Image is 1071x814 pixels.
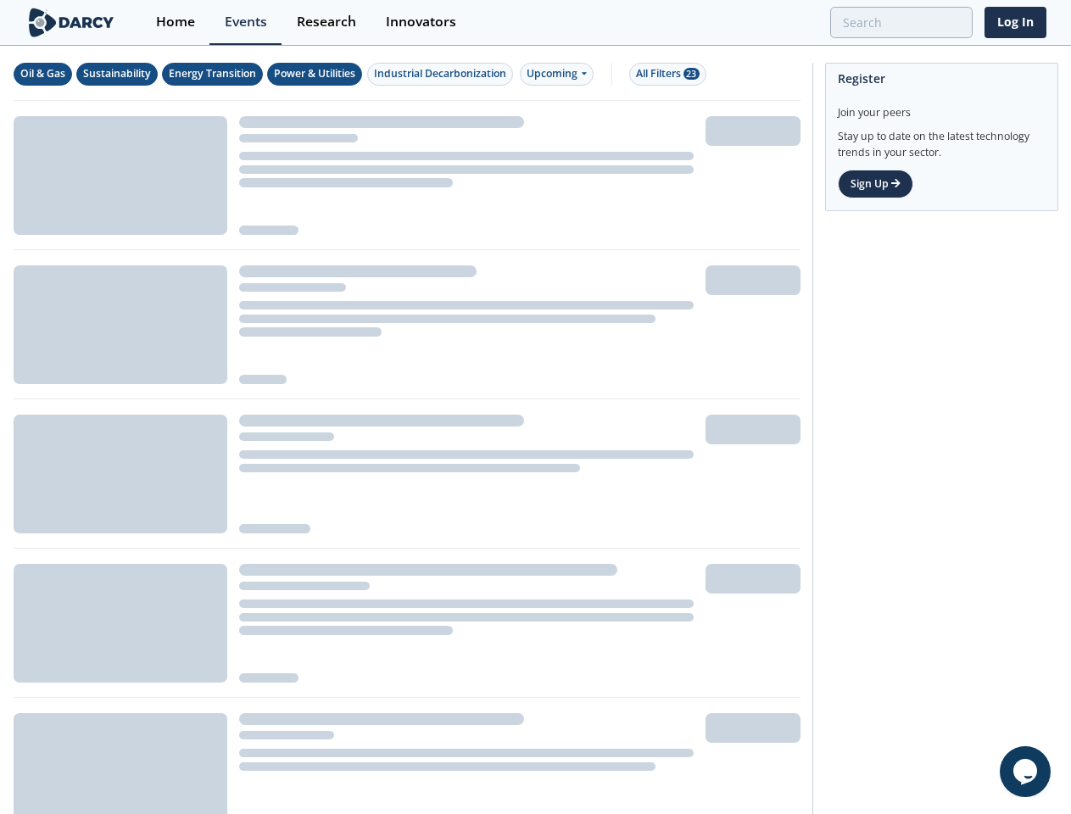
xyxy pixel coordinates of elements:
button: Oil & Gas [14,63,72,86]
button: Energy Transition [162,63,263,86]
a: Log In [985,7,1046,38]
div: Power & Utilities [274,66,355,81]
div: Join your peers [838,93,1046,120]
button: Sustainability [76,63,158,86]
div: Industrial Decarbonization [374,66,506,81]
img: logo-wide.svg [25,8,118,37]
div: Stay up to date on the latest technology trends in your sector. [838,120,1046,160]
div: Innovators [386,15,456,29]
div: Oil & Gas [20,66,65,81]
div: All Filters [636,66,700,81]
div: Register [838,64,1046,93]
div: Upcoming [520,63,594,86]
span: 23 [683,68,700,80]
div: Events [225,15,267,29]
button: Power & Utilities [267,63,362,86]
input: Advanced Search [830,7,973,38]
div: Energy Transition [169,66,256,81]
a: Sign Up [838,170,913,198]
div: Sustainability [83,66,151,81]
div: Home [156,15,195,29]
button: All Filters 23 [629,63,706,86]
div: Research [297,15,356,29]
iframe: chat widget [1000,746,1054,797]
button: Industrial Decarbonization [367,63,513,86]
